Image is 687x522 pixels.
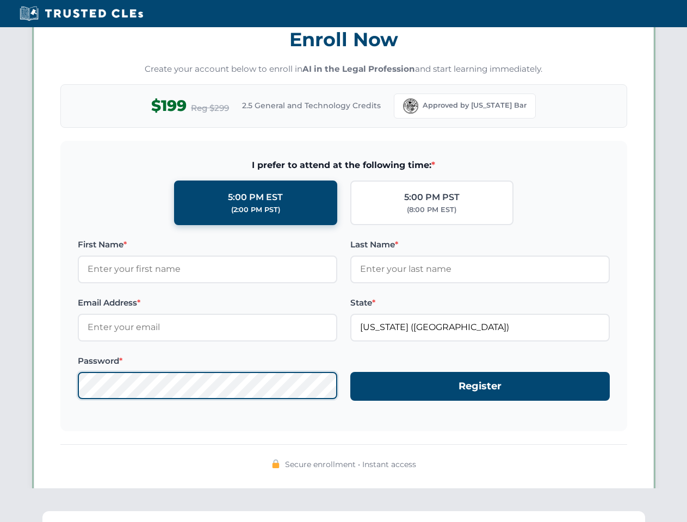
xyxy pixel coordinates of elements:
[78,238,337,251] label: First Name
[350,238,610,251] label: Last Name
[271,459,280,468] img: 🔒
[285,458,416,470] span: Secure enrollment • Instant access
[350,296,610,309] label: State
[60,63,627,76] p: Create your account below to enroll in and start learning immediately.
[404,190,460,204] div: 5:00 PM PST
[60,22,627,57] h3: Enroll Now
[350,256,610,283] input: Enter your last name
[78,296,337,309] label: Email Address
[403,98,418,114] img: Florida Bar
[16,5,146,22] img: Trusted CLEs
[423,100,527,111] span: Approved by [US_STATE] Bar
[78,314,337,341] input: Enter your email
[151,94,187,118] span: $199
[231,204,280,215] div: (2:00 PM PST)
[242,100,381,111] span: 2.5 General and Technology Credits
[350,372,610,401] button: Register
[302,64,415,74] strong: AI in the Legal Profession
[350,314,610,341] input: Florida (FL)
[78,355,337,368] label: Password
[228,190,283,204] div: 5:00 PM EST
[191,102,229,115] span: Reg $299
[78,256,337,283] input: Enter your first name
[407,204,456,215] div: (8:00 PM EST)
[78,158,610,172] span: I prefer to attend at the following time:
